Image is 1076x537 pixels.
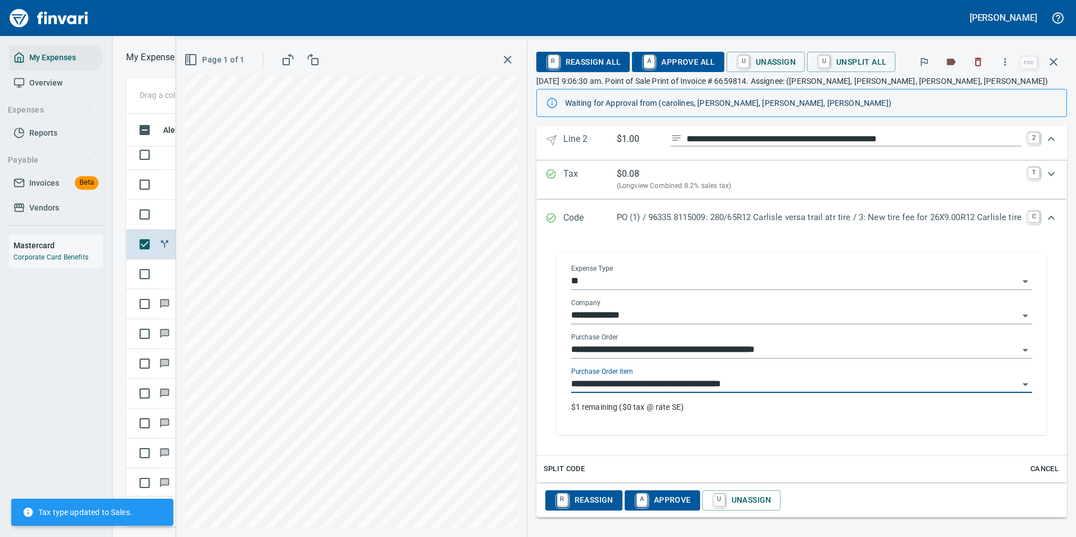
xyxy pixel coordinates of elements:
span: Has messages [159,419,171,427]
span: Reassign [554,491,613,510]
span: Expenses [8,103,93,117]
button: Open [1017,274,1033,289]
a: Corporate Card Benefits [14,253,88,261]
label: Purchase Order [571,334,618,341]
label: Company [571,299,600,306]
button: Split Code [541,460,588,478]
button: RReassign All [536,52,630,72]
span: Unassign [736,52,796,71]
div: Expand [536,121,1067,160]
span: Close invoice [1017,48,1067,75]
button: Open [1017,377,1033,392]
span: My Expenses [29,51,76,65]
button: RReassign [545,490,622,511]
span: Approve [634,491,691,510]
button: Open [1017,308,1033,324]
button: Expenses [3,100,97,120]
span: Split transaction [159,240,171,248]
span: Reports [29,126,57,140]
span: Invoices [29,176,59,190]
span: Has messages [159,449,171,457]
button: Flag [912,50,936,74]
span: Overview [29,76,62,90]
div: Expand [536,237,1067,482]
span: Unassign [711,491,772,510]
a: U [714,494,725,506]
label: Purchase Order Item [571,368,633,375]
span: Alert [163,123,196,137]
p: [DATE] 9:06:30 am. Point of Sale Print of Invoice # 6659814. Assignee: ([PERSON_NAME], [PERSON_NA... [536,75,1067,87]
button: Cancel [1026,460,1062,478]
a: Overview [9,70,103,96]
button: UUnassign [727,52,805,72]
span: Approve All [641,52,715,71]
button: Open [1017,342,1033,358]
p: $1.00 [617,132,662,146]
button: AApprove [625,490,700,511]
p: $1 remaining ($0 tax @ rate SE) [571,401,1032,413]
p: (Longview Combined 8.2% sales tax) [617,181,1021,192]
span: Unsplit All [816,52,886,71]
a: A [644,55,654,68]
p: $ 0.08 [617,167,640,181]
span: Has messages [159,330,171,337]
div: Waiting for Approval from (carolines, [PERSON_NAME], [PERSON_NAME], [PERSON_NAME]) [565,93,1057,113]
p: Tax [563,167,617,192]
span: Alert [163,123,181,137]
span: Has messages [159,390,171,397]
label: Expense Type [571,265,613,272]
span: Has messages [159,360,171,367]
span: Payable [8,153,93,167]
a: T [1028,167,1039,178]
p: PO (1) / 96335.8115009: 280/65R12 Carlisle versa trail atr tire / 3: New tire fee for 26X9.00R12 ... [617,211,1021,224]
button: UUnassign [702,490,781,511]
button: Labels [939,50,963,74]
span: Reassign All [545,52,621,71]
span: Beta [75,176,98,189]
p: Code [563,211,617,226]
button: AApprove All [632,52,724,72]
div: Expand [536,160,1067,199]
h5: [PERSON_NAME] [970,12,1037,24]
img: Finvari [7,5,91,32]
h6: Mastercard [14,239,103,252]
p: My Expenses [126,51,180,64]
a: A [636,494,647,506]
a: C [1028,211,1039,222]
button: More [993,50,1017,74]
div: Expand [536,200,1067,237]
a: U [738,55,749,68]
div: Expand [536,484,1067,517]
span: Page 1 of 1 [186,53,244,67]
a: Vendors [9,195,103,221]
span: Cancel [1029,463,1060,476]
a: esc [1020,56,1037,69]
span: Split Code [544,463,585,476]
p: Drag a column heading here to group the table [140,89,304,101]
span: Has messages [159,479,171,486]
a: Reports [9,120,103,146]
a: R [548,55,559,68]
button: Payable [3,150,97,171]
nav: breadcrumb [126,51,180,64]
button: UUnsplit All [807,52,895,72]
button: Discard [966,50,990,74]
a: My Expenses [9,45,103,70]
a: U [819,55,830,68]
a: InvoicesBeta [9,171,103,196]
span: Has messages [159,300,171,307]
span: Tax type updated to Sales. [23,507,132,518]
span: Vendors [29,201,59,215]
a: R [557,494,568,506]
button: [PERSON_NAME] [967,9,1040,26]
p: Line 2 [563,132,617,149]
a: 2 [1028,132,1039,144]
button: Page 1 of 1 [182,50,249,70]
